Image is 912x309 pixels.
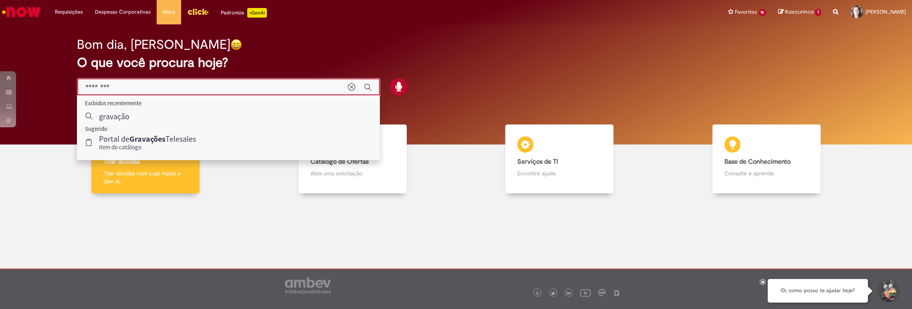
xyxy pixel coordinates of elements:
a: Rascunhos [778,8,821,16]
p: Tirar dúvidas com Lupi Assist e Gen Ai [103,169,188,185]
img: logo_footer_linkedin.png [567,291,571,296]
p: +GenAi [247,8,267,18]
button: Iniciar Conversa de Suporte [876,279,900,303]
span: Favoritos [735,8,757,16]
p: Abra uma solicitação [311,169,395,177]
span: 18 [759,9,767,16]
b: Base de Conhecimento [724,158,791,166]
b: Catálogo de Ofertas [311,158,369,166]
img: logo_footer_ambev_rotulo_gray.png [285,277,331,293]
span: 1 [815,9,821,16]
span: Requisições [55,8,83,16]
a: Tirar dúvidas Tirar dúvidas com Lupi Assist e Gen Ai [42,124,249,194]
img: click_logo_yellow_360x200.png [187,6,209,18]
div: Padroniza [221,8,267,18]
img: logo_footer_twitter.png [551,291,555,295]
b: Tirar dúvidas [103,158,140,166]
img: logo_footer_youtube.png [580,287,591,298]
span: [PERSON_NAME] [866,8,906,15]
img: logo_footer_facebook.png [535,291,539,295]
h2: Bom dia, [PERSON_NAME] [77,38,230,52]
img: happy-face.png [230,39,242,50]
p: Encontre ajuda [517,169,601,177]
span: More [163,8,175,16]
img: logo_footer_naosei.png [613,289,620,296]
div: Oi, como posso te ajudar hoje? [768,279,868,303]
a: Serviços de TI Encontre ajuda [456,124,663,194]
span: Rascunhos [785,8,814,16]
span: Despesas Corporativas [95,8,151,16]
img: ServiceNow [1,4,42,20]
img: logo_footer_workplace.png [598,289,605,296]
h2: O que você procura hoje? [77,56,835,70]
a: Base de Conhecimento Consulte e aprenda [663,124,870,194]
b: Serviços de TI [517,158,558,166]
p: Consulte e aprenda [724,169,809,177]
